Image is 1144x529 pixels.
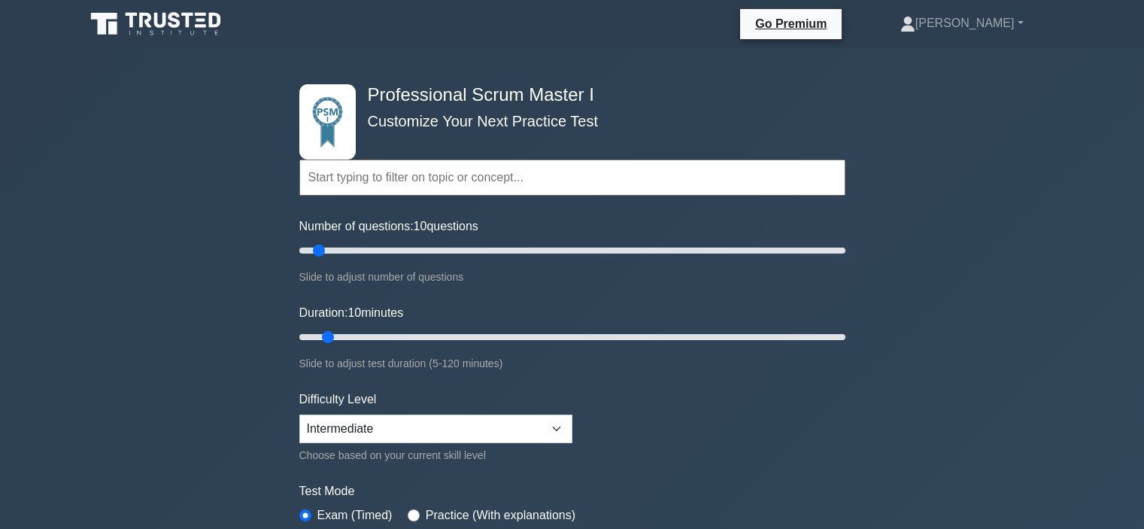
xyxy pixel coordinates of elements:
div: Choose based on your current skill level [299,446,572,464]
label: Number of questions: questions [299,217,478,236]
label: Duration: minutes [299,304,404,322]
label: Practice (With explanations) [426,506,575,524]
div: Slide to adjust number of questions [299,268,845,286]
a: Go Premium [746,14,836,33]
div: Slide to adjust test duration (5-120 minutes) [299,354,845,372]
input: Start typing to filter on topic or concept... [299,160,845,196]
label: Exam (Timed) [317,506,393,524]
span: 10 [347,306,361,319]
label: Difficulty Level [299,391,377,409]
h4: Professional Scrum Master I [362,84,772,106]
a: [PERSON_NAME] [864,8,1060,38]
span: 10 [414,220,427,233]
label: Test Mode [299,482,845,500]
